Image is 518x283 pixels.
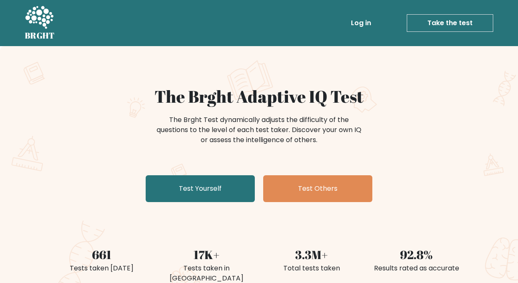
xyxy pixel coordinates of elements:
[369,263,464,273] div: Results rated as accurate
[54,86,464,106] h1: The Brght Adaptive IQ Test
[264,246,359,263] div: 3.3M+
[25,3,55,43] a: BRGHT
[25,31,55,41] h5: BRGHT
[54,246,149,263] div: 661
[154,115,364,145] div: The Brght Test dynamically adjusts the difficulty of the questions to the level of each test take...
[369,246,464,263] div: 92.8%
[407,14,493,32] a: Take the test
[54,263,149,273] div: Tests taken [DATE]
[146,175,255,202] a: Test Yourself
[264,263,359,273] div: Total tests taken
[348,15,374,31] a: Log in
[263,175,372,202] a: Test Others
[159,246,254,263] div: 17K+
